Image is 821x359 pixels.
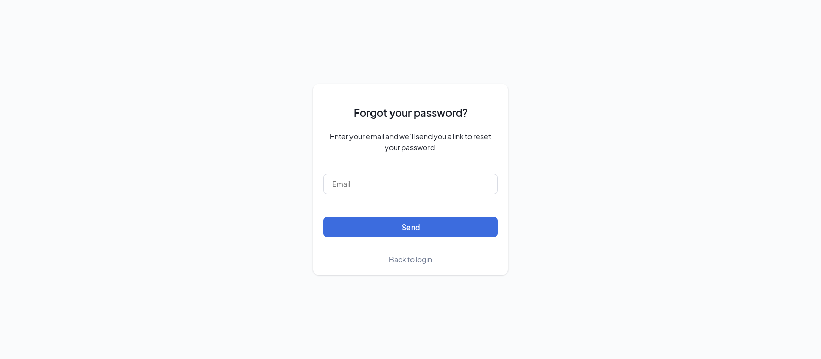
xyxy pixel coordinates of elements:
span: Enter your email and we’ll send you a link to reset your password. [323,130,498,153]
span: Back to login [389,255,432,264]
a: Back to login [389,254,432,265]
input: Email [323,174,498,194]
button: Send [323,217,498,237]
span: Forgot your password? [354,104,468,120]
